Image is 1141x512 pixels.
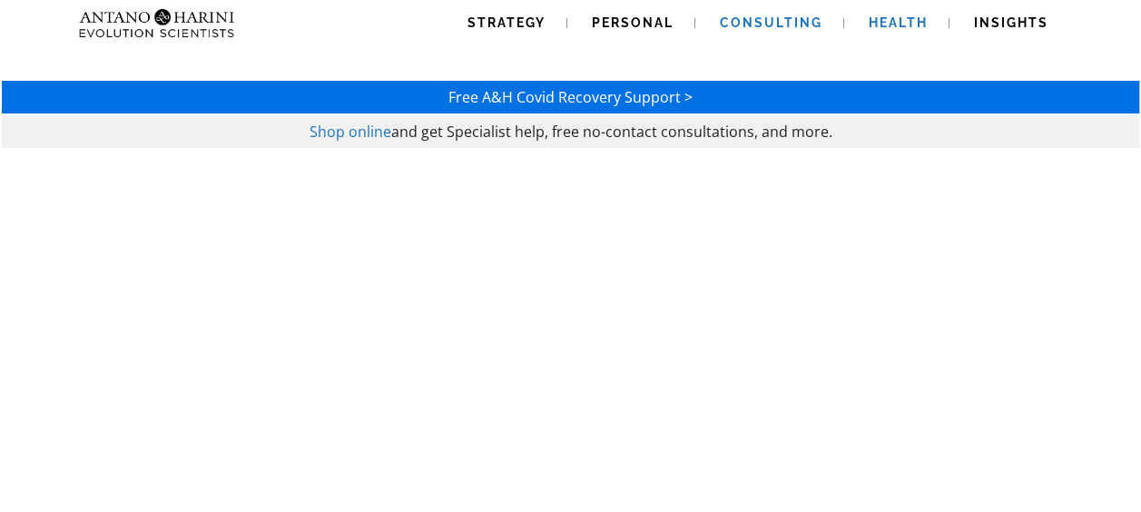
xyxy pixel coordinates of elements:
a: Shop online [310,122,391,142]
span: Insights [974,15,1048,30]
span: and get Specialist help, free no-contact consultations, and more. [391,122,832,142]
span: Health [869,15,928,30]
span: Consulting [720,15,822,30]
span: Personal [592,15,674,30]
span: Strategy [467,15,546,30]
a: Free A&H Covid Recovery Support > [448,87,693,107]
strong: EXCELLENCE INSTALLATION. ENABLED. [207,442,934,487]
